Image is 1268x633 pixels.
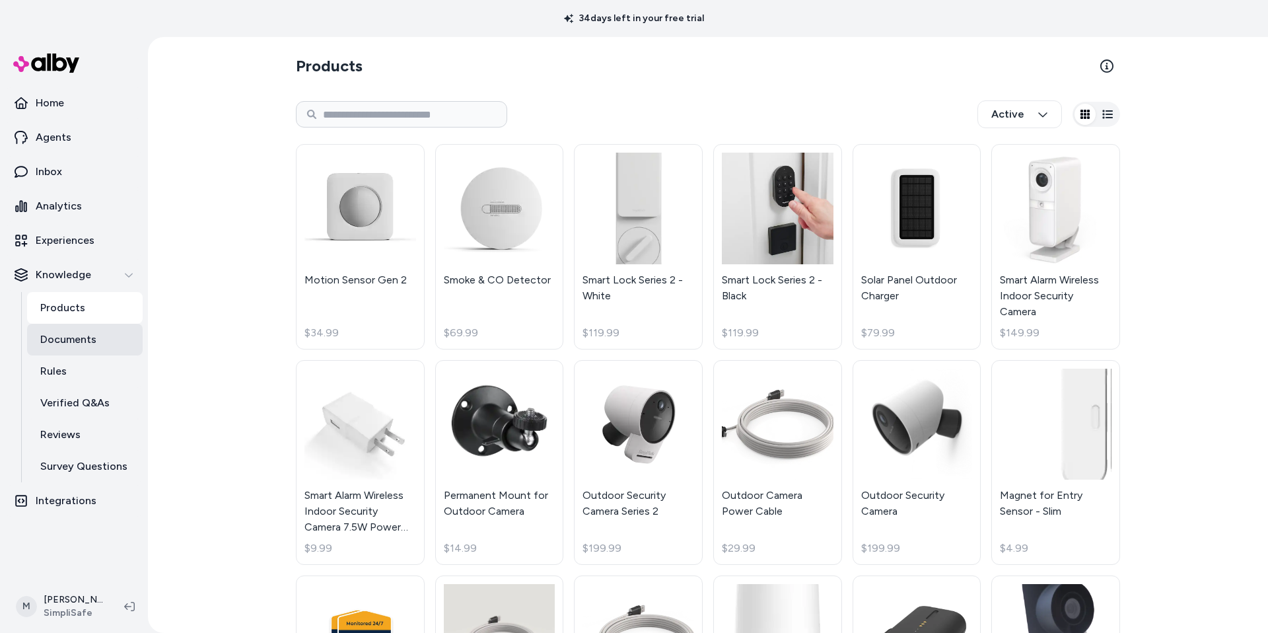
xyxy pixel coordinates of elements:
[977,100,1062,128] button: Active
[435,144,564,350] a: Smoke & CO DetectorSmoke & CO Detector$69.99
[435,360,564,566] a: Permanent Mount for Outdoor CameraPermanent Mount for Outdoor Camera$14.99
[27,419,143,451] a: Reviews
[36,95,64,111] p: Home
[991,144,1120,350] a: Smart Alarm Wireless Indoor Security CameraSmart Alarm Wireless Indoor Security Camera$149.99
[40,395,110,411] p: Verified Q&As
[853,360,981,566] a: Outdoor Security CameraOutdoor Security Camera$199.99
[36,198,82,214] p: Analytics
[5,122,143,153] a: Agents
[574,360,703,566] a: Outdoor Security Camera Series 2Outdoor Security Camera Series 2$199.99
[991,360,1120,566] a: Magnet for Entry Sensor - SlimMagnet for Entry Sensor - Slim$4.99
[296,360,425,566] a: Smart Alarm Wireless Indoor Security Camera 7.5W Power AdapterSmart Alarm Wireless Indoor Securit...
[5,259,143,291] button: Knowledge
[27,324,143,355] a: Documents
[40,459,127,474] p: Survey Questions
[853,144,981,350] a: Solar Panel Outdoor ChargerSolar Panel Outdoor Charger$79.99
[36,130,71,145] p: Agents
[27,451,143,482] a: Survey Questions
[36,493,96,509] p: Integrations
[574,144,703,350] a: Smart Lock Series 2 - WhiteSmart Lock Series 2 - White$119.99
[40,332,96,348] p: Documents
[713,360,842,566] a: Outdoor Camera Power CableOutdoor Camera Power Cable$29.99
[5,156,143,188] a: Inbox
[40,363,67,379] p: Rules
[13,54,79,73] img: alby Logo
[36,267,91,283] p: Knowledge
[44,607,103,620] span: SimpliSafe
[296,144,425,350] a: Motion Sensor Gen 2Motion Sensor Gen 2$34.99
[27,292,143,324] a: Products
[40,427,81,443] p: Reviews
[5,87,143,119] a: Home
[556,12,712,25] p: 34 days left in your free trial
[27,387,143,419] a: Verified Q&As
[44,593,103,607] p: [PERSON_NAME]
[40,300,85,316] p: Products
[27,355,143,387] a: Rules
[36,233,94,248] p: Experiences
[16,596,37,617] span: M
[5,190,143,222] a: Analytics
[36,164,62,180] p: Inbox
[8,585,114,628] button: M[PERSON_NAME]SimpliSafe
[5,485,143,517] a: Integrations
[5,225,143,256] a: Experiences
[713,144,842,350] a: Smart Lock Series 2 - BlackSmart Lock Series 2 - Black$119.99
[296,56,363,77] h2: Products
